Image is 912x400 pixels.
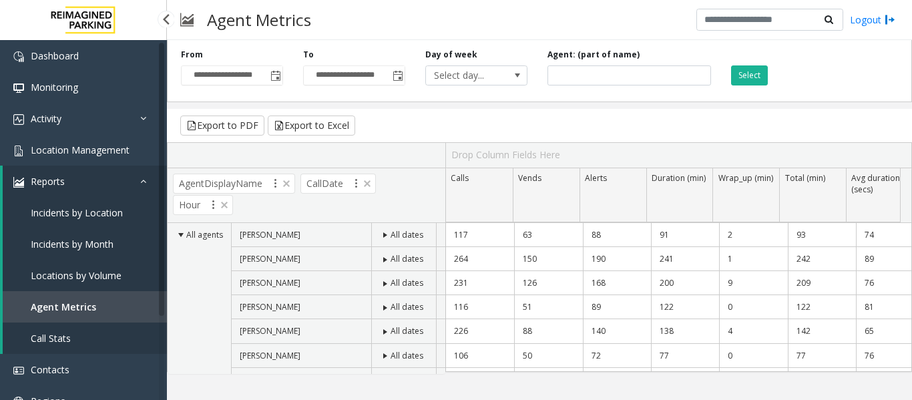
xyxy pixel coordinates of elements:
span: [PERSON_NAME] [240,350,300,361]
td: 0 [719,295,787,319]
img: 'icon' [13,146,24,156]
span: [PERSON_NAME] [240,374,300,385]
img: 'icon' [13,114,24,125]
span: Reports [31,175,65,188]
span: Incidents by Month [31,238,113,250]
span: All dates [391,301,423,313]
td: 77 [788,344,856,368]
span: Dashboard [31,49,79,62]
td: 64 [514,368,582,392]
td: 88 [583,223,651,247]
span: Select day... [426,66,507,85]
span: Alerts [585,172,607,184]
span: All dates [391,350,423,361]
td: 107 [583,368,651,392]
span: Calls [451,172,469,184]
img: 'icon' [13,365,24,376]
h3: Agent Metrics [200,3,318,36]
label: Day of week [425,49,477,61]
td: 89 [583,295,651,319]
td: 231 [446,271,514,295]
span: Toggle popup [390,66,405,85]
span: Drop Column Fields Here [451,148,560,161]
span: Call Stats [31,332,71,345]
td: 77 [651,344,719,368]
img: 'icon' [13,51,24,62]
span: Location Management [31,144,130,156]
span: Total (min) [785,172,825,184]
td: 93 [788,223,856,247]
td: 88 [514,319,582,343]
span: All dates [391,253,423,264]
td: 150 [514,247,582,271]
td: 241 [651,247,719,271]
span: All dates [391,277,423,288]
a: Locations by Volume [3,260,167,291]
span: CallDate [300,174,376,194]
td: 190 [583,247,651,271]
button: Export to PDF [180,116,264,136]
img: 'icon' [13,177,24,188]
td: 94 [788,368,856,392]
span: [PERSON_NAME] [240,325,300,337]
span: [PERSON_NAME] [240,277,300,288]
span: Activity [31,112,61,125]
td: 91 [651,223,719,247]
span: All dates [391,229,423,240]
td: 226 [446,319,514,343]
td: 9 [719,271,787,295]
td: 242 [788,247,856,271]
td: 63 [514,223,582,247]
span: [PERSON_NAME] [240,253,300,264]
span: All agents [186,229,223,240]
td: 142 [788,319,856,343]
span: Duration (min) [652,172,706,184]
label: From [181,49,203,61]
span: Hour [173,195,233,215]
td: 168 [583,271,651,295]
span: Vends [518,172,541,184]
td: 116 [446,295,514,319]
a: Call Stats [3,323,167,354]
td: 72 [583,344,651,368]
td: 1 [719,368,787,392]
td: 122 [788,295,856,319]
span: Wrap_up (min) [718,172,773,184]
td: 0 [719,344,787,368]
label: To [303,49,314,61]
button: Export to Excel [268,116,355,136]
td: 4 [719,319,787,343]
label: Agent: (part of name) [547,49,640,61]
span: [PERSON_NAME] [240,301,300,313]
td: 122 [651,295,719,319]
span: All dates [391,325,423,337]
span: Avg duration (secs) [851,172,900,195]
span: AgentDisplayName [173,174,295,194]
img: pageIcon [180,3,194,36]
td: 2 [719,223,787,247]
span: Contacts [31,363,69,376]
a: Logout [850,13,895,27]
td: 93 [651,368,719,392]
span: All dates [391,374,423,385]
td: 51 [514,295,582,319]
button: Select [731,65,768,85]
td: 126 [514,271,582,295]
span: [PERSON_NAME] [240,229,300,240]
a: Incidents by Location [3,197,167,228]
span: Toggle popup [268,66,282,85]
a: Incidents by Month [3,228,167,260]
td: 147 [446,368,514,392]
td: 140 [583,319,651,343]
td: 138 [651,319,719,343]
td: 117 [446,223,514,247]
td: 200 [651,271,719,295]
td: 264 [446,247,514,271]
a: Agent Metrics [3,291,167,323]
a: Reports [3,166,167,197]
td: 209 [788,271,856,295]
span: Monitoring [31,81,78,93]
img: logout [885,13,895,27]
span: Incidents by Location [31,206,123,219]
td: 106 [446,344,514,368]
